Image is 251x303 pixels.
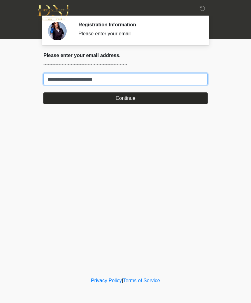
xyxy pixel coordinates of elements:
[123,278,160,283] a: Terms of Service
[43,92,208,104] button: Continue
[43,52,208,58] h2: Please enter your email address.
[48,22,67,40] img: Agent Avatar
[78,30,198,38] div: Please enter your email
[122,278,123,283] a: |
[91,278,122,283] a: Privacy Policy
[43,61,208,68] p: ~~~~~~~~~~~~~~~~~~~~~~~~~~~~~
[37,5,70,20] img: DNJ Med Boutique Logo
